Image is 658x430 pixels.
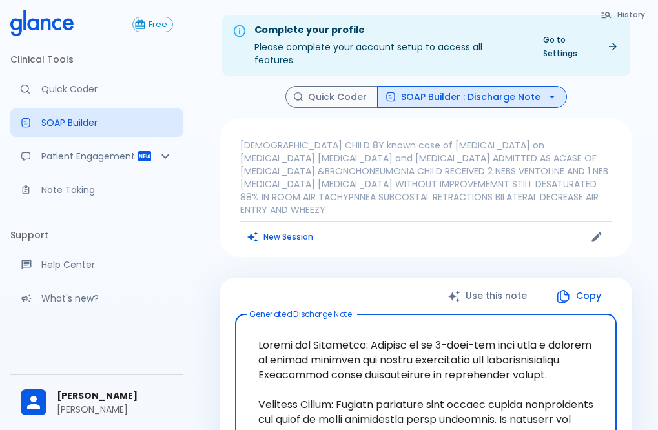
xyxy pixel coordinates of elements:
a: Docugen: Compose a clinical documentation in seconds [10,108,183,137]
a: Go to Settings [535,30,625,63]
p: [PERSON_NAME] [57,403,173,416]
button: Copy [542,283,617,309]
button: Free [132,17,173,32]
div: Patient Reports & Referrals [10,142,183,170]
div: Please complete your account setup to access all features. [254,19,525,72]
a: Moramiz: Find ICD10AM codes instantly [10,75,183,103]
button: Edit [587,227,606,247]
a: Get help from our support team [10,251,183,279]
button: Clears all inputs and results. [240,227,321,246]
span: [PERSON_NAME] [57,389,173,403]
div: Complete your profile [254,23,525,37]
p: Note Taking [41,183,173,196]
p: Quick Coder [41,83,173,96]
p: [DEMOGRAPHIC_DATA] CHILD 8Y known case of [MEDICAL_DATA] on [MEDICAL_DATA] [MEDICAL_DATA] and [ME... [240,139,612,216]
li: Support [10,220,183,251]
p: What's new? [41,292,173,305]
span: Free [143,20,172,30]
button: History [594,5,653,24]
li: Settings [10,328,183,359]
div: [PERSON_NAME][PERSON_NAME] [10,380,183,425]
p: SOAP Builder [41,116,173,129]
button: Use this note [435,283,542,309]
a: Advanced note-taking [10,176,183,204]
p: Patient Engagement [41,150,137,163]
p: Help Center [41,258,173,271]
button: Quick Coder [285,86,378,108]
a: Click to view or change your subscription [132,17,183,32]
div: Recent updates and feature releases [10,284,183,312]
li: Clinical Tools [10,44,183,75]
button: SOAP Builder : Discharge Note [377,86,567,108]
